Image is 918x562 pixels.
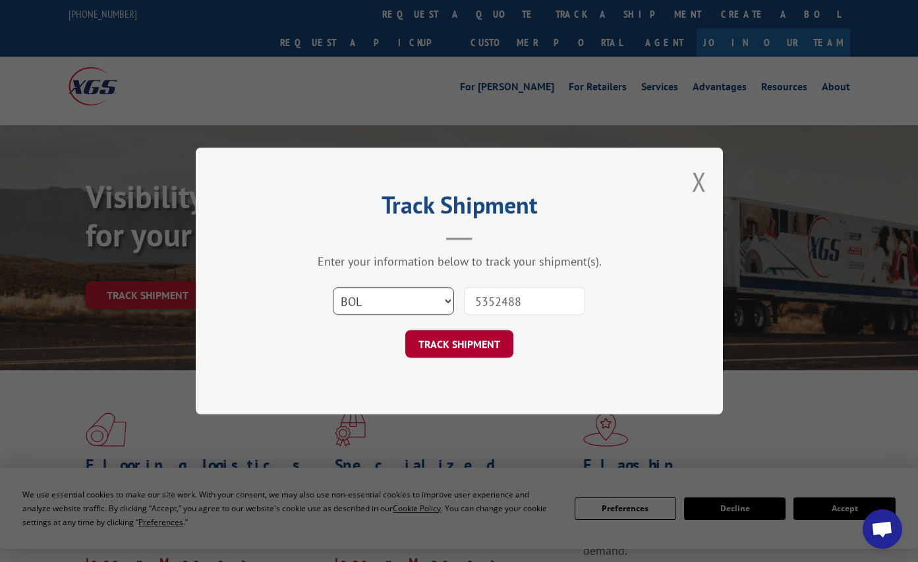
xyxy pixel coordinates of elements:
button: TRACK SHIPMENT [405,330,513,358]
div: Enter your information below to track your shipment(s). [262,254,657,269]
input: Number(s) [464,287,585,315]
div: Open chat [863,509,902,549]
button: Close modal [692,164,706,199]
h2: Track Shipment [262,196,657,221]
